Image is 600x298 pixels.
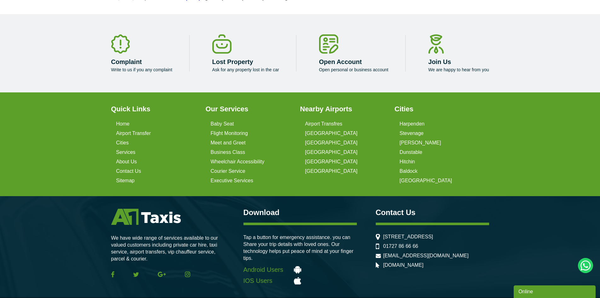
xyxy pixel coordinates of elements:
[305,131,358,136] a: [GEOGRAPHIC_DATA]
[395,105,482,113] h3: Cities
[116,121,130,127] a: Home
[212,58,253,65] a: Lost Property
[400,131,424,136] a: Stevenage
[111,58,142,65] a: Complaint
[305,149,358,155] a: [GEOGRAPHIC_DATA]
[111,34,130,54] img: Complaint Icon
[212,67,279,72] p: Ask for any property lost in the car
[111,209,181,225] img: A1 Taxis St Albans
[243,277,357,284] a: IOS Users
[305,159,358,165] a: [GEOGRAPHIC_DATA]
[206,105,293,113] h3: Our Services
[243,266,357,273] a: Android Users
[300,105,387,113] h3: Nearby Airports
[212,34,231,54] img: Lost Property Icon
[111,105,198,113] h3: Quick Links
[305,140,358,146] a: [GEOGRAPHIC_DATA]
[243,209,357,216] h3: Download
[116,168,141,174] a: Contact Us
[376,234,489,240] li: [STREET_ADDRESS]
[211,131,248,136] a: Flight Monitoring
[305,121,342,127] a: Airport Transfres
[116,149,135,155] a: Services
[305,168,358,174] a: [GEOGRAPHIC_DATA]
[383,262,424,268] a: [DOMAIN_NAME]
[428,58,451,65] a: Join Us
[158,272,166,277] img: Google Plus
[133,272,139,277] img: Twitter
[400,168,418,174] a: Baldock
[185,272,190,277] img: Instagram
[116,131,151,136] a: Airport Transfer
[428,34,444,54] img: Join Us Icon
[383,253,469,259] a: [EMAIL_ADDRESS][DOMAIN_NAME]
[383,243,418,249] a: 01727 86 66 66
[400,178,452,184] a: [GEOGRAPHIC_DATA]
[211,168,245,174] a: Courier Service
[211,178,253,184] a: Executive Services
[319,34,338,54] img: Open Account Icon
[514,284,597,298] iframe: chat widget
[211,140,246,146] a: Meet and Greet
[400,149,422,155] a: Dunstable
[400,140,441,146] a: [PERSON_NAME]
[243,234,357,262] p: Tap a button for emergency assistance. you can Share your trip details with loved ones. Our techn...
[116,159,137,165] a: About Us
[211,159,265,165] a: Wheelchair Accessibility
[400,121,425,127] a: Harpenden
[400,159,415,165] a: Hitchin
[319,67,388,72] p: Open personal or business account
[111,67,172,72] p: Write to us if you any complaint
[111,271,114,278] img: Facebook
[376,209,489,216] h3: Contact Us
[211,121,234,127] a: Baby Seat
[319,58,362,65] a: Open Account
[116,178,135,184] a: Sitemap
[111,235,225,262] p: We have wide range of services available to our valued customers including private car hire, taxi...
[211,149,245,155] a: Business Class
[116,140,129,146] a: Cities
[428,67,489,72] p: We are happy to hear from you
